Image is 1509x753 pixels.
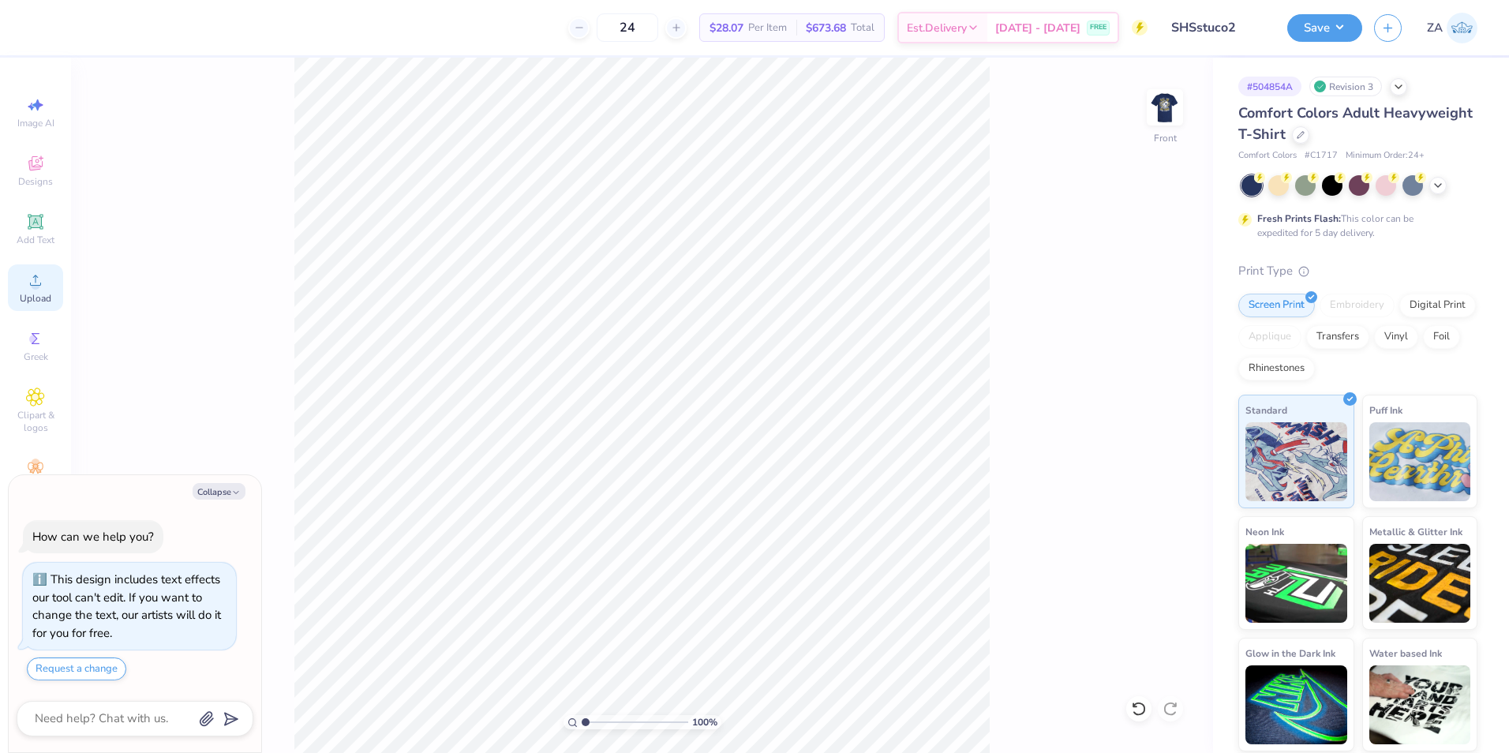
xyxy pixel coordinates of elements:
span: 100 % [692,715,717,729]
img: Zuriel Alaba [1447,13,1477,43]
span: Add Text [17,234,54,246]
span: [DATE] - [DATE] [995,20,1080,36]
span: Puff Ink [1369,402,1402,418]
span: Minimum Order: 24 + [1346,149,1425,163]
span: # C1717 [1305,149,1338,163]
div: This design includes text effects our tool can't edit. If you want to change the text, our artist... [32,571,221,641]
div: Applique [1238,325,1301,349]
button: Save [1287,14,1362,42]
input: Untitled Design [1159,12,1275,43]
img: Standard [1245,422,1347,501]
span: $28.07 [710,20,743,36]
div: Digital Print [1399,294,1476,317]
img: Puff Ink [1369,422,1471,501]
span: Standard [1245,402,1287,418]
img: Metallic & Glitter Ink [1369,544,1471,623]
button: Request a change [27,657,126,680]
span: Upload [20,292,51,305]
span: $673.68 [806,20,846,36]
span: Per Item [748,20,787,36]
span: Image AI [17,117,54,129]
img: Front [1149,92,1181,123]
div: Screen Print [1238,294,1315,317]
div: # 504854A [1238,77,1301,96]
span: ZA [1427,19,1443,37]
span: Greek [24,350,48,363]
div: Vinyl [1374,325,1418,349]
span: Water based Ink [1369,645,1442,661]
span: FREE [1090,22,1106,33]
span: Total [851,20,874,36]
img: Water based Ink [1369,665,1471,744]
span: Designs [18,175,53,188]
div: How can we help you? [32,529,154,545]
div: This color can be expedited for 5 day delivery. [1257,212,1451,240]
span: Comfort Colors [1238,149,1297,163]
img: Glow in the Dark Ink [1245,665,1347,744]
img: Neon Ink [1245,544,1347,623]
div: Embroidery [1320,294,1395,317]
span: Metallic & Glitter Ink [1369,523,1462,540]
span: Neon Ink [1245,523,1284,540]
div: Revision 3 [1309,77,1382,96]
a: ZA [1427,13,1477,43]
div: Foil [1423,325,1460,349]
button: Collapse [193,483,245,500]
strong: Fresh Prints Flash: [1257,212,1341,225]
div: Front [1154,131,1177,145]
div: Print Type [1238,262,1477,280]
div: Rhinestones [1238,357,1315,380]
span: Clipart & logos [8,409,63,434]
div: Transfers [1306,325,1369,349]
input: – – [597,13,658,42]
span: Comfort Colors Adult Heavyweight T-Shirt [1238,103,1473,144]
span: Glow in the Dark Ink [1245,645,1335,661]
span: Est. Delivery [907,20,967,36]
